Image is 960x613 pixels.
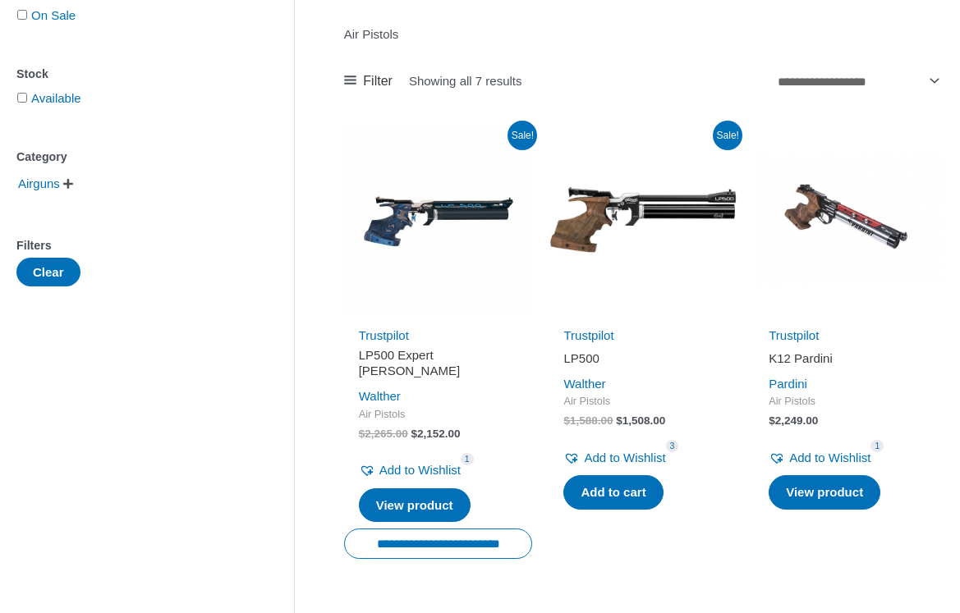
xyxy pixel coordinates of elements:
[359,328,409,342] a: Trustpilot
[769,350,928,367] h2: K12 Pardini
[344,23,943,46] p: Air Pistols
[359,428,365,440] span: $
[769,395,928,409] span: Air Pistols
[16,234,245,258] div: Filters
[769,475,880,510] a: Read more about “K12 Pardini”
[563,414,613,427] bdi: 1,588.00
[713,121,742,150] span: Sale!
[563,475,663,510] a: Add to cart: “LP500”
[16,176,62,190] a: Airguns
[769,377,807,391] a: Pardini
[769,328,819,342] a: Trustpilot
[584,451,665,464] span: Add to Wishlist
[461,453,474,465] span: 1
[31,91,81,105] a: Available
[359,459,461,482] a: Add to Wishlist
[359,347,518,379] h2: LP500 Expert [PERSON_NAME]
[359,408,518,422] span: Air Pistols
[344,126,533,314] img: LP500 Expert Blue Angel
[63,178,73,190] span: 
[754,126,943,314] img: K12 Pardini
[666,440,679,452] span: 3
[769,414,818,427] bdi: 2,249.00
[16,62,245,86] div: Stock
[563,414,570,427] span: $
[31,8,76,22] a: On Sale
[359,347,518,386] a: LP500 Expert [PERSON_NAME]
[616,414,665,427] bdi: 1,508.00
[870,440,884,452] span: 1
[16,170,62,198] span: Airguns
[17,93,27,103] input: Available
[363,69,393,94] span: Filter
[563,395,723,409] span: Air Pistols
[789,451,870,464] span: Add to Wishlist
[549,126,737,314] img: LP500 Economy
[379,463,461,477] span: Add to Wishlist
[563,350,723,373] a: LP500
[411,428,418,440] span: $
[563,350,723,367] h2: LP500
[563,328,613,342] a: Trustpilot
[563,446,665,469] a: Add to Wishlist
[359,428,408,440] bdi: 2,265.00
[359,488,471,523] a: Read more about “LP500 Expert Blue Angel”
[772,68,943,95] select: Shop order
[616,414,622,427] span: $
[16,258,80,286] button: Clear
[508,121,537,150] span: Sale!
[344,69,393,94] a: Filter
[769,446,870,469] a: Add to Wishlist
[17,10,27,20] input: On Sale
[359,389,401,403] a: Walther
[769,350,928,373] a: K12 Pardini
[769,414,775,427] span: $
[409,75,522,87] p: Showing all 7 results
[16,145,245,169] div: Category
[563,377,605,391] a: Walther
[411,428,461,440] bdi: 2,152.00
